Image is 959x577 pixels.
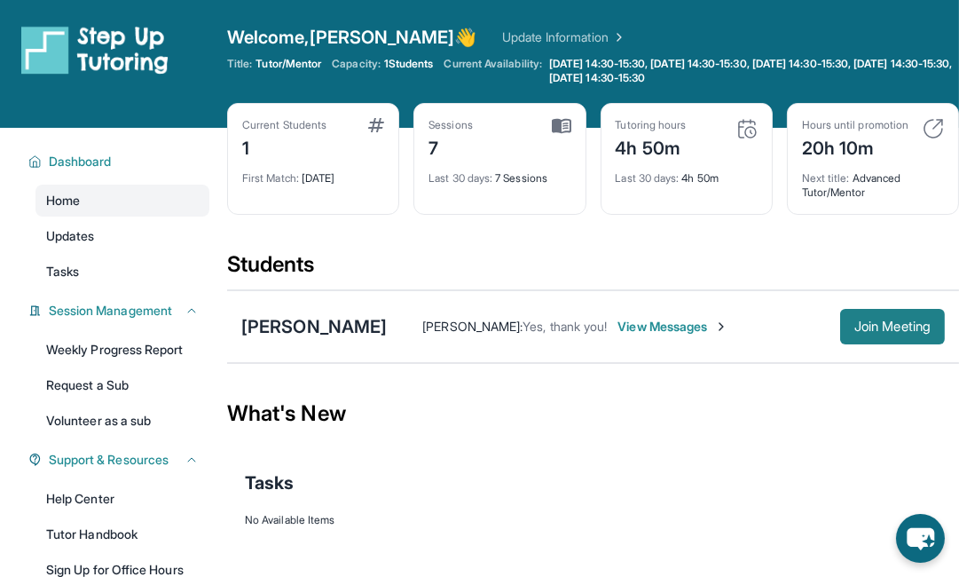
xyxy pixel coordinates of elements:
div: Hours until promotion [802,118,908,132]
img: logo [21,25,169,75]
span: Tasks [245,470,294,495]
span: Last 30 days : [428,171,492,185]
button: Support & Resources [42,451,199,469]
span: 1 Students [384,57,434,71]
img: card [923,118,944,139]
div: 4h 50m [616,132,687,161]
img: Chevron-Right [714,320,728,334]
div: [DATE] [242,161,384,186]
span: Tasks [46,263,79,281]
div: [PERSON_NAME] [241,314,387,339]
span: Session Management [49,302,172,320]
img: Chevron Right [609,28,626,46]
span: Capacity: [332,57,381,71]
div: What's New [227,375,959,453]
span: Next title : [802,171,850,185]
span: First Match : [242,171,299,185]
a: Help Center [35,483,209,515]
span: Updates [46,227,95,245]
img: card [736,118,758,139]
a: Request a Sub [35,369,209,401]
a: Volunteer as a sub [35,405,209,437]
div: 4h 50m [616,161,758,186]
div: 7 [428,132,473,161]
div: Tutoring hours [616,118,687,132]
div: Advanced Tutor/Mentor [802,161,944,200]
span: Tutor/Mentor [255,57,321,71]
span: Current Availability: [444,57,542,85]
span: Support & Resources [49,451,169,469]
span: [PERSON_NAME] : [422,319,523,334]
div: 20h 10m [802,132,908,161]
div: 1 [242,132,326,161]
button: chat-button [896,514,945,563]
span: Home [46,192,80,209]
a: Updates [35,220,209,252]
span: [DATE] 14:30-15:30, [DATE] 14:30-15:30, [DATE] 14:30-15:30, [DATE] 14:30-15:30, [DATE] 14:30-15:30 [549,57,955,85]
img: card [368,118,384,132]
span: Yes, thank you! [523,319,607,334]
span: Join Meeting [854,321,931,332]
div: Current Students [242,118,326,132]
a: Tutor Handbook [35,518,209,550]
img: card [552,118,571,134]
span: Dashboard [49,153,112,170]
span: Last 30 days : [616,171,680,185]
div: Sessions [428,118,473,132]
div: Students [227,250,959,289]
a: Tasks [35,256,209,288]
button: Join Meeting [840,309,945,344]
div: No Available Items [245,513,941,527]
span: Title: [227,57,252,71]
a: Update Information [502,28,626,46]
button: Dashboard [42,153,199,170]
button: Session Management [42,302,199,320]
a: Home [35,185,209,217]
a: Weekly Progress Report [35,334,209,366]
a: [DATE] 14:30-15:30, [DATE] 14:30-15:30, [DATE] 14:30-15:30, [DATE] 14:30-15:30, [DATE] 14:30-15:30 [546,57,959,85]
div: 7 Sessions [428,161,570,186]
span: View Messages [617,318,728,336]
span: Welcome, [PERSON_NAME] 👋 [227,25,477,50]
